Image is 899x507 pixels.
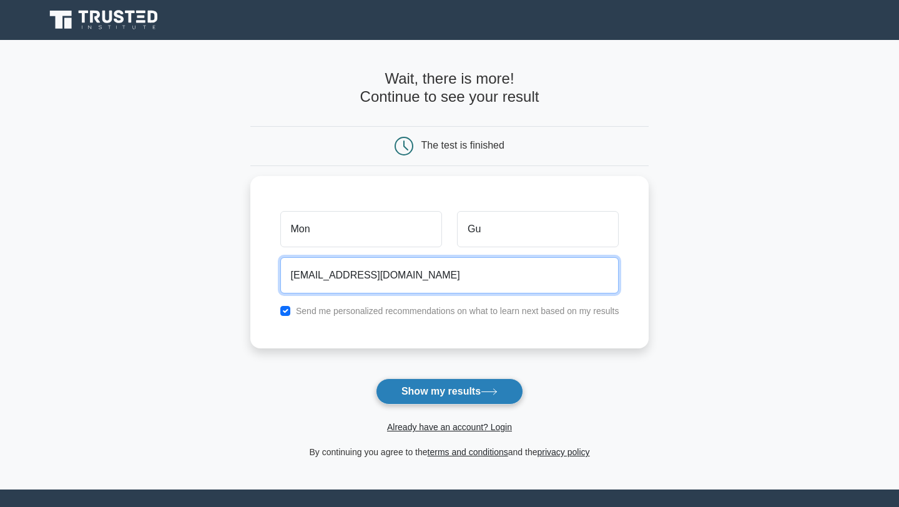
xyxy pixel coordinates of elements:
input: Last name [457,211,619,247]
div: The test is finished [421,140,504,150]
h4: Wait, there is more! Continue to see your result [250,70,649,106]
input: First name [280,211,442,247]
input: Email [280,257,619,293]
div: By continuing you agree to the and the [243,445,657,460]
label: Send me personalized recommendations on what to learn next based on my results [296,306,619,316]
a: privacy policy [538,447,590,457]
button: Show my results [376,378,523,405]
a: Already have an account? Login [387,422,512,432]
a: terms and conditions [428,447,508,457]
